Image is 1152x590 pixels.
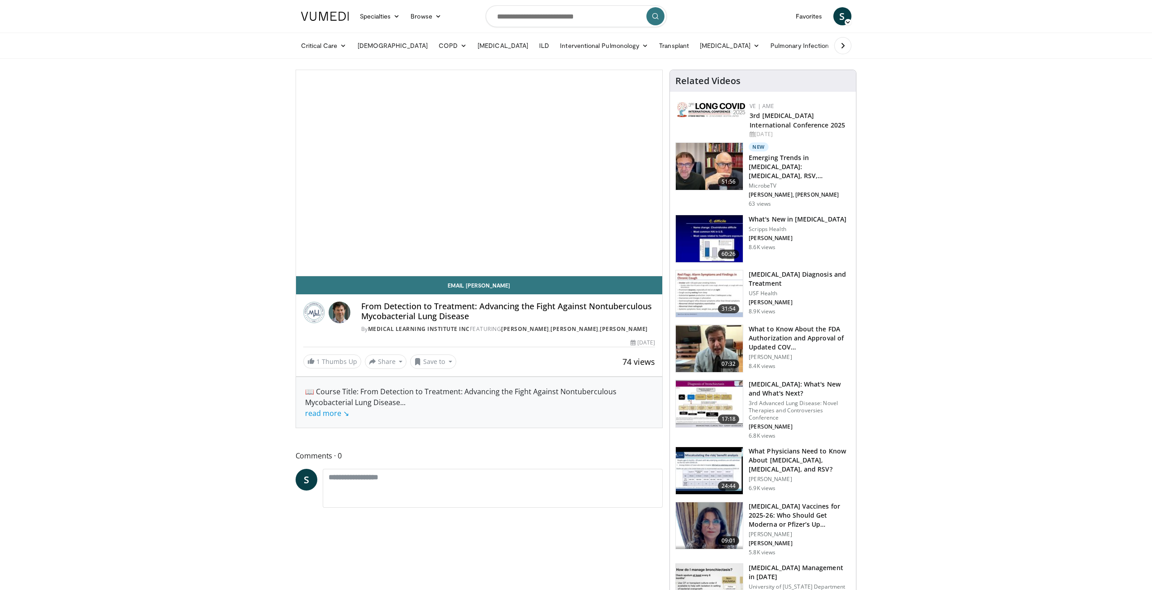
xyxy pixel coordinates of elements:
a: 24:44 What Physicians Need to Know About [MEDICAL_DATA], [MEDICAL_DATA], and RSV? [PERSON_NAME] 6... [675,447,851,495]
p: 8.6K views [749,244,775,251]
a: 60:26 What's New in [MEDICAL_DATA] Scripps Health [PERSON_NAME] 8.6K views [675,215,851,263]
a: 51:56 New Emerging Trends in [MEDICAL_DATA]: [MEDICAL_DATA], RSV, [MEDICAL_DATA], and… MicrobeTV ... [675,142,851,208]
p: [PERSON_NAME] [749,235,846,242]
h4: From Detection to Treatment: Advancing the Fight Against Nontuberculous Mycobacterial Lung Disease [361,302,655,321]
a: 09:01 [MEDICAL_DATA] Vaccines for 2025-26: Who Should Get Moderna or Pfizer’s Up… [PERSON_NAME] [... [675,502,851,556]
p: New [749,142,769,151]
a: Specialties [354,7,406,25]
span: ... [305,397,406,418]
input: Search topics, interventions [486,5,667,27]
a: [MEDICAL_DATA] [472,37,534,55]
h3: [MEDICAL_DATA]: What's New and What's Next? [749,380,851,398]
span: 60:26 [718,250,740,259]
h3: [MEDICAL_DATA] Diagnosis and Treatment [749,270,851,288]
p: [PERSON_NAME] [749,354,851,361]
a: [PERSON_NAME] [550,325,598,333]
img: 4e370bb1-17f0-4657-a42f-9b995da70d2f.png.150x105_q85_crop-smart_upscale.png [676,502,743,549]
img: Avatar [329,302,350,323]
p: 63 views [749,200,771,208]
div: 📖 Course Title: From Detection to Treatment: Advancing the Fight Against Nontuberculous Mycobacte... [305,386,654,419]
a: 17:18 [MEDICAL_DATA]: What's New and What's Next? 3rd Advanced Lung Disease: Novel Therapies and ... [675,380,851,439]
span: 24:44 [718,481,740,491]
a: Pulmonary Infection [765,37,843,55]
h3: [MEDICAL_DATA] Management in [DATE] [749,563,851,581]
a: 1 Thumbs Up [303,354,361,368]
p: USF Health [749,290,851,297]
div: [DATE] [631,339,655,347]
span: 74 views [622,356,655,367]
p: [PERSON_NAME] [749,476,851,483]
img: 8828b190-63b7-4755-985f-be01b6c06460.150x105_q85_crop-smart_upscale.jpg [676,215,743,262]
h3: What Physicians Need to Know About [MEDICAL_DATA], [MEDICAL_DATA], and RSV? [749,447,851,474]
a: 07:32 What to Know About the FDA Authorization and Approval of Updated COV… [PERSON_NAME] 8.4K views [675,325,851,373]
h3: What to Know About the FDA Authorization and Approval of Updated COV… [749,325,851,352]
a: read more ↘ [305,408,349,418]
p: [PERSON_NAME], [PERSON_NAME] [749,191,851,198]
span: 1 [316,357,320,366]
img: VuMedi Logo [301,12,349,21]
p: [PERSON_NAME] [749,540,851,547]
a: Transplant [654,37,694,55]
span: 07:32 [718,359,740,368]
h3: Emerging Trends in [MEDICAL_DATA]: [MEDICAL_DATA], RSV, [MEDICAL_DATA], and… [749,153,851,180]
img: a2792a71-925c-4fc2-b8ef-8d1b21aec2f7.png.150x105_q85_autocrop_double_scale_upscale_version-0.2.jpg [677,102,745,117]
a: Critical Care [296,37,352,55]
span: 09:01 [718,536,740,545]
h3: [MEDICAL_DATA] Vaccines for 2025-26: Who Should Get Moderna or Pfizer’s Up… [749,502,851,529]
span: 31:54 [718,304,740,313]
video-js: Video Player [296,70,663,276]
a: [PERSON_NAME] [501,325,549,333]
span: 17:18 [718,415,740,424]
img: 91589b0f-a920-456c-982d-84c13c387289.150x105_q85_crop-smart_upscale.jpg [676,447,743,494]
a: [MEDICAL_DATA] [694,37,765,55]
img: 72950736-5b1f-43e0-8656-7187c156917f.150x105_q85_crop-smart_upscale.jpg [676,143,743,190]
h3: What's New in [MEDICAL_DATA] [749,215,846,224]
p: 6.8K views [749,432,775,439]
a: S [833,7,851,25]
div: [DATE] [750,130,849,138]
p: [PERSON_NAME] [749,423,851,430]
p: [PERSON_NAME] [749,531,851,538]
p: 5.8K views [749,549,775,556]
p: MicrobeTV [749,182,851,189]
a: S [296,469,317,491]
p: 8.4K views [749,363,775,370]
span: 51:56 [718,177,740,186]
img: Medical Learning Institute Inc [303,302,325,323]
a: Interventional Pulmonology [554,37,654,55]
a: COPD [433,37,472,55]
p: 3rd Advanced Lung Disease: Novel Therapies and Controversies Conference [749,400,851,421]
p: Scripps Health [749,226,846,233]
a: 31:54 [MEDICAL_DATA] Diagnosis and Treatment USF Health [PERSON_NAME] 8.9K views [675,270,851,318]
button: Share [365,354,407,369]
h4: Related Videos [675,76,741,86]
img: 912d4c0c-18df-4adc-aa60-24f51820003e.150x105_q85_crop-smart_upscale.jpg [676,270,743,317]
img: a1e50555-b2fd-4845-bfdc-3eac51376964.150x105_q85_crop-smart_upscale.jpg [676,325,743,372]
img: 8723abe7-f9a9-4f6c-9b26-6bd057632cd6.150x105_q85_crop-smart_upscale.jpg [676,380,743,427]
div: By FEATURING , , [361,325,655,333]
a: ILD [534,37,554,55]
p: 8.9K views [749,308,775,315]
a: Medical Learning Institute Inc [368,325,470,333]
p: 6.9K views [749,485,775,492]
a: VE | AME [750,102,774,110]
p: [PERSON_NAME] [749,299,851,306]
a: 3rd [MEDICAL_DATA] International Conference 2025 [750,111,845,129]
a: Favorites [790,7,828,25]
a: [PERSON_NAME] [600,325,648,333]
a: Email [PERSON_NAME] [296,276,663,294]
span: Comments 0 [296,450,663,462]
button: Save to [410,354,456,369]
a: Browse [405,7,447,25]
a: [DEMOGRAPHIC_DATA] [352,37,433,55]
